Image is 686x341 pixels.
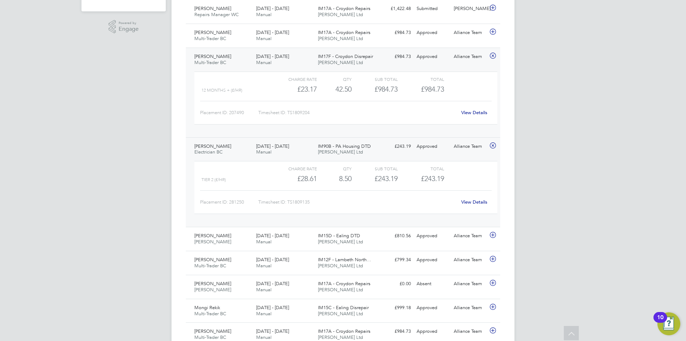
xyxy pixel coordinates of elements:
[414,27,451,39] div: Approved
[256,149,272,155] span: Manual
[258,107,457,118] div: Timesheet ID: TS1809204
[256,11,272,18] span: Manual
[200,107,258,118] div: Placement ID: 207490
[318,305,369,311] span: IM15C - Ealing Disrepair
[414,141,451,152] div: Approved
[271,83,317,95] div: £23.17
[414,254,451,266] div: Approved
[194,11,239,18] span: Repairs Manager WC
[194,257,231,263] span: [PERSON_NAME]
[377,27,414,39] div: £984.73
[377,326,414,337] div: £984.73
[256,29,289,35] span: [DATE] - [DATE]
[414,302,451,314] div: Approved
[377,141,414,152] div: £243.19
[352,173,398,185] div: £243.19
[256,143,289,149] span: [DATE] - [DATE]
[317,83,352,95] div: 42.50
[256,59,272,65] span: Manual
[352,75,398,83] div: Sub Total
[202,88,242,93] span: 12 Months + (£/HR)
[421,85,444,93] span: £984.73
[271,164,317,173] div: Charge rate
[318,233,360,239] span: IM15D - Ealing DTD
[200,196,258,208] div: Placement ID: 281250
[256,257,289,263] span: [DATE] - [DATE]
[451,3,488,15] div: [PERSON_NAME]
[317,173,352,185] div: 8.50
[194,59,226,65] span: Multi-Trader BC
[318,143,371,149] span: IM90B - PA Housing DTD
[451,27,488,39] div: Alliance Team
[271,75,317,83] div: Charge rate
[317,75,352,83] div: QTY
[451,302,488,314] div: Alliance Team
[414,230,451,242] div: Approved
[109,20,139,34] a: Powered byEngage
[258,196,457,208] div: Timesheet ID: TS1809135
[119,20,139,26] span: Powered by
[318,29,371,35] span: IM17A - Croydon Repairs
[352,83,398,95] div: £984.73
[194,305,220,311] span: Mongi Rekik
[398,164,444,173] div: Total
[256,281,289,287] span: [DATE] - [DATE]
[194,29,231,35] span: [PERSON_NAME]
[461,109,487,116] a: View Details
[377,302,414,314] div: £999.18
[414,326,451,337] div: Approved
[451,51,488,63] div: Alliance Team
[318,263,363,269] span: [PERSON_NAME] Ltd
[194,287,231,293] span: [PERSON_NAME]
[256,239,272,245] span: Manual
[256,5,289,11] span: [DATE] - [DATE]
[256,311,272,317] span: Manual
[318,59,363,65] span: [PERSON_NAME] Ltd
[194,334,226,340] span: Multi-Trader BC
[318,239,363,245] span: [PERSON_NAME] Ltd
[256,287,272,293] span: Manual
[271,173,317,185] div: £28.61
[377,51,414,63] div: £984.73
[657,317,663,327] div: 10
[119,26,139,32] span: Engage
[194,35,226,42] span: Multi-Trader BC
[318,334,363,340] span: [PERSON_NAME] Ltd
[414,278,451,290] div: Absent
[318,11,363,18] span: [PERSON_NAME] Ltd
[318,287,363,293] span: [PERSON_NAME] Ltd
[414,3,451,15] div: Submitted
[451,326,488,337] div: Alliance Team
[194,311,226,317] span: Multi-Trader BC
[256,35,272,42] span: Manual
[256,233,289,239] span: [DATE] - [DATE]
[352,164,398,173] div: Sub Total
[194,281,231,287] span: [PERSON_NAME]
[318,149,363,155] span: [PERSON_NAME] Ltd
[657,312,680,335] button: Open Resource Center, 10 new notifications
[256,53,289,59] span: [DATE] - [DATE]
[194,328,231,334] span: [PERSON_NAME]
[451,141,488,152] div: Alliance Team
[421,174,444,183] span: £243.19
[318,328,371,334] span: IM17A - Croydon Repairs
[318,5,371,11] span: IM17A - Croydon Repairs
[377,278,414,290] div: £0.00
[256,334,272,340] span: Manual
[451,254,488,266] div: Alliance Team
[194,143,231,149] span: [PERSON_NAME]
[256,263,272,269] span: Manual
[377,254,414,266] div: £799.34
[256,305,289,311] span: [DATE] - [DATE]
[451,278,488,290] div: Alliance Team
[318,53,373,59] span: IM17F - Croydon Disrepair
[317,164,352,173] div: QTY
[194,239,231,245] span: [PERSON_NAME]
[318,257,371,263] span: IM12F - Lambeth North…
[377,3,414,15] div: £1,422.48
[194,233,231,239] span: [PERSON_NAME]
[194,149,223,155] span: Electrician BC
[202,177,226,182] span: tier 2 (£/HR)
[318,35,363,42] span: [PERSON_NAME] Ltd
[194,5,231,11] span: [PERSON_NAME]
